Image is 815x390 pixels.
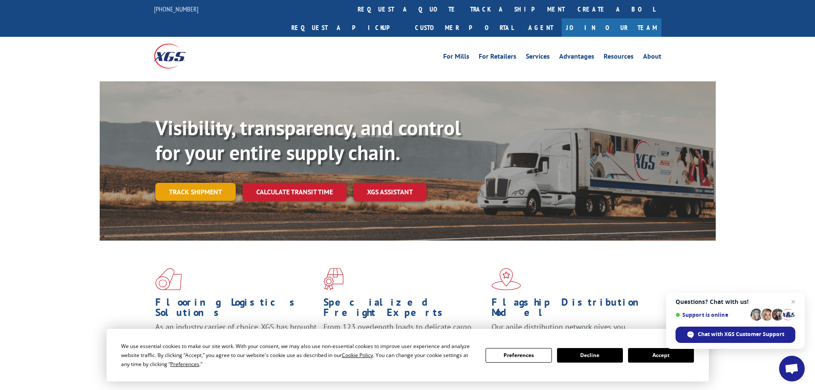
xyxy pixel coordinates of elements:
a: Track shipment [155,183,236,201]
a: Calculate transit time [243,183,347,201]
img: xgs-icon-flagship-distribution-model-red [492,268,521,290]
a: For Retailers [479,53,516,63]
a: Open chat [779,356,805,381]
a: For Mills [443,53,469,63]
a: [PHONE_NUMBER] [154,5,199,13]
img: xgs-icon-focused-on-flooring-red [323,268,344,290]
a: Resources [604,53,634,63]
button: Accept [628,348,694,363]
a: Services [526,53,550,63]
a: Join Our Team [562,18,661,37]
p: From 123 overlength loads to delicate cargo, our experienced staff knows the best way to move you... [323,322,485,360]
button: Decline [557,348,623,363]
button: Preferences [486,348,551,363]
span: Preferences [170,360,199,368]
a: About [643,53,661,63]
div: We use essential cookies to make our site work. With your consent, we may also use non-essential ... [121,342,475,369]
h1: Flagship Distribution Model [492,297,653,322]
b: Visibility, transparency, and control for your entire supply chain. [155,114,461,166]
a: Customer Portal [409,18,520,37]
h1: Specialized Freight Experts [323,297,485,322]
span: Our agile distribution network gives you nationwide inventory management on demand. [492,322,649,342]
a: Request a pickup [285,18,409,37]
span: Chat with XGS Customer Support [698,330,784,338]
a: Agent [520,18,562,37]
div: Cookie Consent Prompt [107,329,709,381]
span: Cookie Policy [342,351,373,359]
h1: Flooring Logistics Solutions [155,297,317,322]
span: Questions? Chat with us! [676,298,795,305]
span: Chat with XGS Customer Support [676,327,795,343]
span: Support is online [676,312,747,318]
span: As an industry carrier of choice, XGS has brought innovation and dedication to flooring logistics... [155,322,317,352]
a: Advantages [559,53,594,63]
a: XGS ASSISTANT [353,183,427,201]
img: xgs-icon-total-supply-chain-intelligence-red [155,268,182,290]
